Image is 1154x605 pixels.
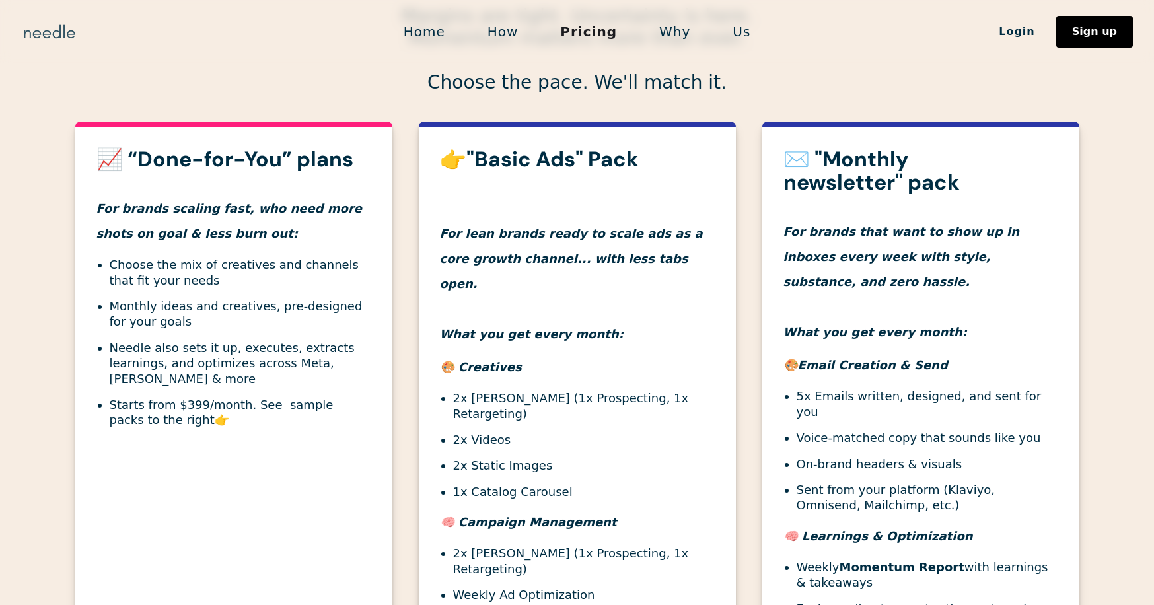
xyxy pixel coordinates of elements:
[1056,16,1133,48] a: Sign up
[110,397,371,428] li: Starts from $399/month. See sample packs to the right
[783,148,1058,194] h3: ✉️ "Monthly newsletter" pack
[440,515,617,529] em: 🧠 Campaign Management
[440,360,522,374] em: 🎨 Creatives
[466,18,540,46] a: How
[440,227,703,341] em: For lean brands ready to scale ads as a core growth channel... with less tabs open. What you get ...
[96,148,371,171] h3: 📈 “Done-for-You” plans
[453,458,715,473] li: 2x Static Images
[797,559,1058,590] li: Weekly with learnings & takeaways
[711,18,772,46] a: Us
[539,18,638,46] a: Pricing
[453,587,715,602] li: Weekly Ad Optimization
[798,358,948,372] em: Email Creation & Send
[453,390,715,421] li: 2x [PERSON_NAME] (1x Prospecting, 1x Retargeting)
[382,18,466,46] a: Home
[797,388,1058,419] li: 5x Emails written, designed, and sent for you
[440,145,639,173] strong: 👉"Basic Ads" Pack
[783,225,1020,339] em: For brands that want to show up in inboxes every week with style, substance, and zero hassle. Wha...
[110,257,371,288] li: Choose the mix of creatives and channels that fit your needs
[453,484,715,499] li: 1x Catalog Carousel
[215,413,229,427] strong: 👉
[1072,26,1117,37] div: Sign up
[453,546,715,577] li: 2x [PERSON_NAME] (1x Prospecting, 1x Retargeting)
[783,358,798,372] em: 🎨
[110,299,371,330] li: Monthly ideas and creatives, pre-designed for your goals
[797,456,1058,472] li: On-brand headers & visuals
[839,560,964,574] strong: Momentum Report
[110,340,371,386] li: Needle also sets it up, executes, extracts learnings, and optimizes across Meta, [PERSON_NAME] & ...
[797,482,1058,513] li: Sent from your platform (Klaviyo, Omnisend, Mailchimp, etc.)
[453,432,715,447] li: 2x Videos
[978,20,1056,43] a: Login
[783,529,973,543] em: 🧠 Learnings & Optimization
[96,201,363,240] em: For brands scaling fast, who need more shots on goal & less burn out:
[638,18,711,46] a: Why
[797,430,1058,445] li: Voice-matched copy that sounds like you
